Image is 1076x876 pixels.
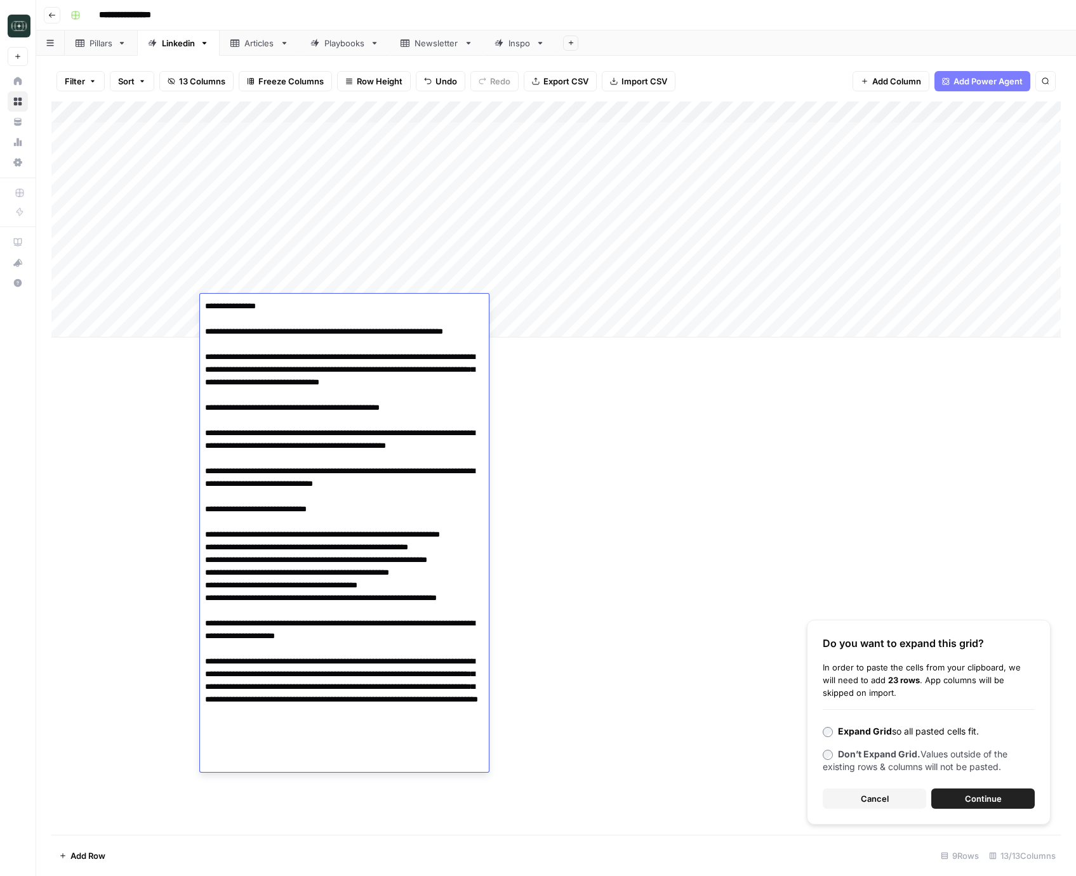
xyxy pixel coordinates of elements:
[934,71,1030,91] button: Add Power Agent
[823,750,833,760] input: Don’t Expand Grid.Values outside of the existing rows & columns will not be pasted.
[965,792,1002,805] span: Continue
[838,726,892,736] b: Expand Grid
[258,75,324,88] span: Freeze Columns
[65,30,137,56] a: Pillars
[390,30,484,56] a: Newsletter
[936,846,984,866] div: 9 Rows
[357,75,402,88] span: Row Height
[8,71,28,91] a: Home
[51,846,113,866] button: Add Row
[90,37,112,49] div: Pillars
[8,253,27,272] div: What's new?
[324,37,365,49] div: Playbooks
[953,75,1023,88] span: Add Power Agent
[838,726,979,736] span: so all pasted cells fit.
[8,273,28,293] button: Help + Support
[524,71,597,91] button: Export CSV
[931,788,1035,809] button: Continue
[8,232,28,252] a: AirOps Academy
[8,91,28,112] a: Browse
[888,675,920,685] b: 23 rows
[8,252,28,273] button: What's new?
[220,30,300,56] a: Articles
[490,75,510,88] span: Redo
[602,71,675,91] button: Import CSV
[823,727,833,737] input: Expand Gridso all pasted cells fit.
[823,749,1007,772] span: Values outside of the existing rows & columns will not be pasted.
[435,75,457,88] span: Undo
[621,75,667,88] span: Import CSV
[470,71,519,91] button: Redo
[179,75,225,88] span: 13 Columns
[300,30,390,56] a: Playbooks
[984,846,1061,866] div: 13/13 Columns
[137,30,220,56] a: Linkedin
[239,71,332,91] button: Freeze Columns
[110,71,154,91] button: Sort
[8,132,28,152] a: Usage
[337,71,411,91] button: Row Height
[244,37,275,49] div: Articles
[823,636,1035,651] div: Do you want to expand this grid?
[508,37,531,49] div: Inspo
[823,661,1035,699] div: In order to paste the cells from your clipboard, we will need to add . App columns will be skippe...
[70,849,105,862] span: Add Row
[8,152,28,173] a: Settings
[838,749,920,759] b: Don’t Expand Grid.
[118,75,135,88] span: Sort
[416,71,465,91] button: Undo
[162,37,195,49] div: Linkedin
[853,71,929,91] button: Add Column
[8,112,28,132] a: Your Data
[8,10,28,42] button: Workspace: Catalyst
[65,75,85,88] span: Filter
[543,75,588,88] span: Export CSV
[823,788,926,809] button: Cancel
[56,71,105,91] button: Filter
[415,37,459,49] div: Newsletter
[872,75,921,88] span: Add Column
[484,30,555,56] a: Inspo
[861,792,889,805] span: Cancel
[159,71,234,91] button: 13 Columns
[8,15,30,37] img: Catalyst Logo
